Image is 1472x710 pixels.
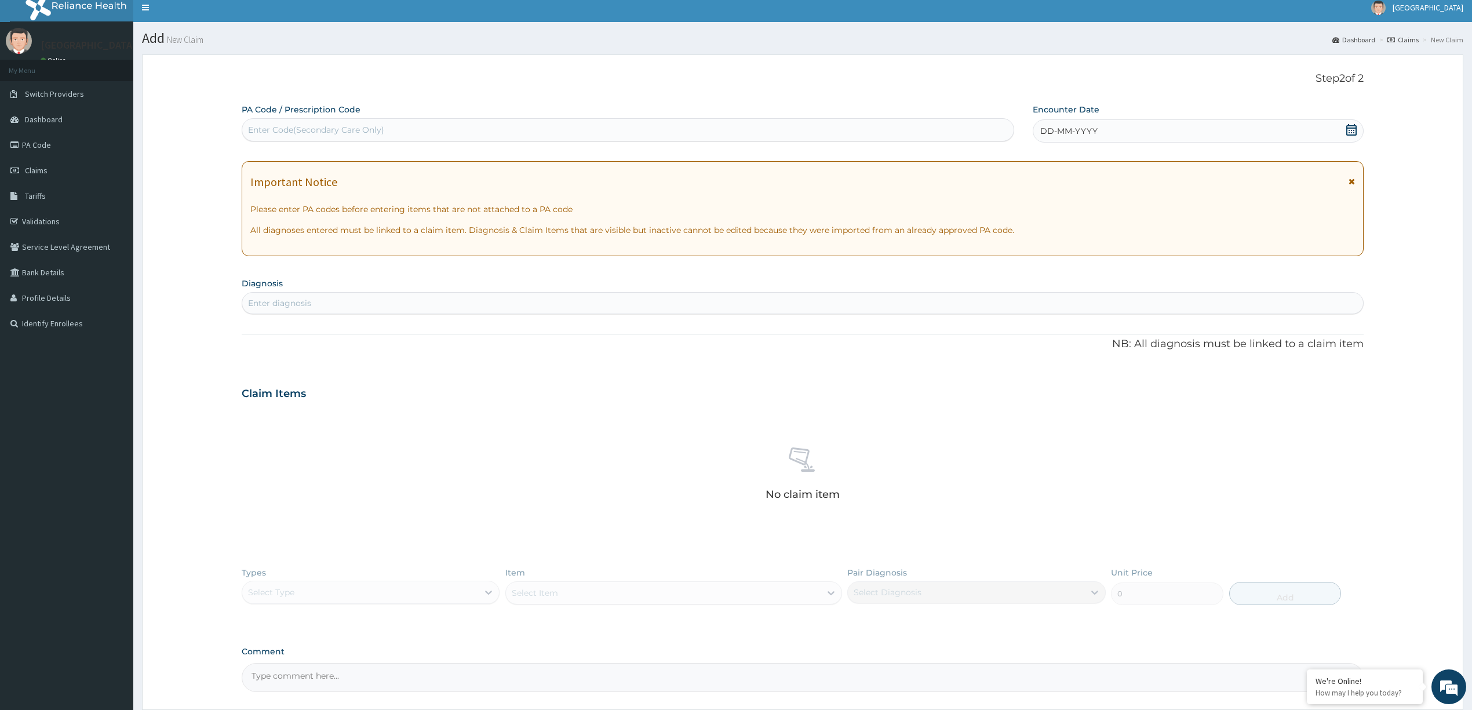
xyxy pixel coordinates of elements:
label: Encounter Date [1033,104,1099,115]
div: Enter Code(Secondary Care Only) [248,124,384,136]
h1: Add [142,31,1463,46]
p: NB: All diagnosis must be linked to a claim item [242,337,1364,352]
textarea: Type your message and hit 'Enter' [6,316,221,357]
p: Step 2 of 2 [242,72,1364,85]
a: Claims [1387,35,1419,45]
span: Switch Providers [25,89,84,99]
h3: Claim Items [242,388,306,400]
span: [GEOGRAPHIC_DATA] [1393,2,1463,13]
p: Please enter PA codes before entering items that are not attached to a PA code [250,203,1355,215]
label: Diagnosis [242,278,283,289]
p: [GEOGRAPHIC_DATA] [41,40,136,50]
div: Enter diagnosis [248,297,311,309]
div: We're Online! [1316,676,1414,686]
img: User Image [1371,1,1386,15]
span: Dashboard [25,114,63,125]
div: Minimize live chat window [190,6,218,34]
span: DD-MM-YYYY [1040,125,1098,137]
img: User Image [6,28,32,54]
label: PA Code / Prescription Code [242,104,360,115]
a: Online [41,56,68,64]
label: Comment [242,647,1364,657]
p: How may I help you today? [1316,688,1414,698]
span: Claims [25,165,48,176]
img: d_794563401_company_1708531726252_794563401 [21,58,47,87]
span: We're online! [67,146,160,263]
p: No claim item [766,489,840,500]
p: All diagnoses entered must be linked to a claim item. Diagnosis & Claim Items that are visible bu... [250,224,1355,236]
h1: Important Notice [250,176,337,188]
div: Chat with us now [60,65,195,80]
li: New Claim [1420,35,1463,45]
span: Tariffs [25,191,46,201]
small: New Claim [165,35,203,44]
a: Dashboard [1332,35,1375,45]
